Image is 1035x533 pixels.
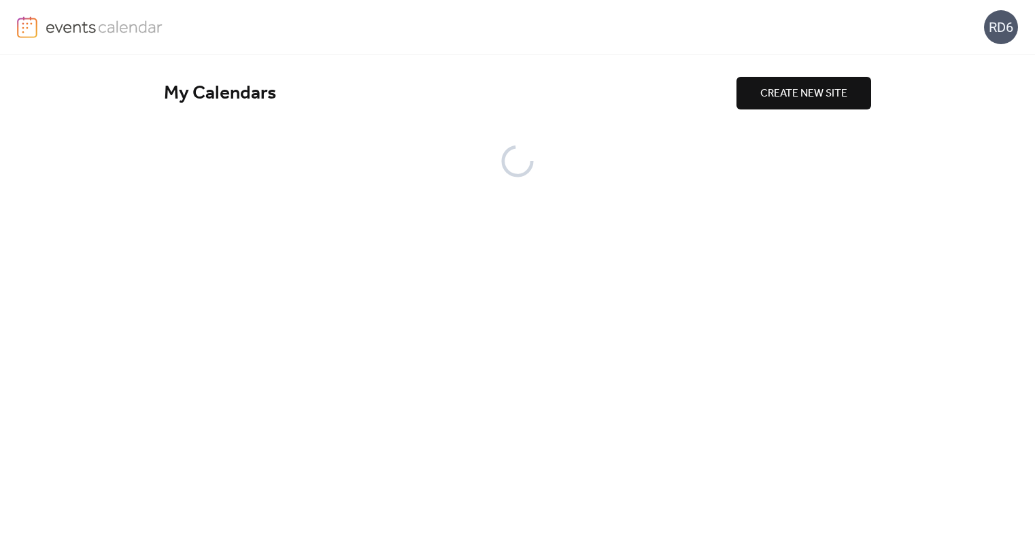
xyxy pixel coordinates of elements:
[17,16,37,38] img: logo
[760,86,847,102] span: CREATE NEW SITE
[164,82,736,105] div: My Calendars
[736,77,871,109] button: CREATE NEW SITE
[984,10,1018,44] div: RD6
[46,16,163,37] img: logo-type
